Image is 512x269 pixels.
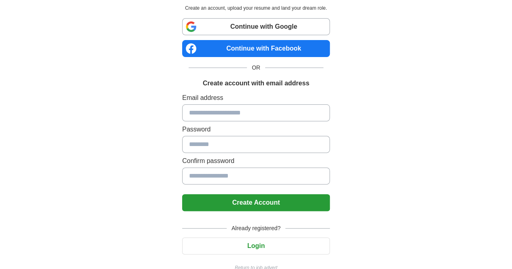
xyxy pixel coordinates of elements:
a: Login [182,242,330,249]
a: Continue with Google [182,18,330,35]
span: Already registered? [227,224,285,233]
button: Login [182,237,330,254]
label: Confirm password [182,156,330,166]
a: Continue with Facebook [182,40,330,57]
label: Email address [182,93,330,103]
h1: Create account with email address [203,78,309,88]
span: OR [247,64,265,72]
button: Create Account [182,194,330,211]
p: Create an account, upload your resume and land your dream role. [184,4,328,12]
label: Password [182,125,330,134]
